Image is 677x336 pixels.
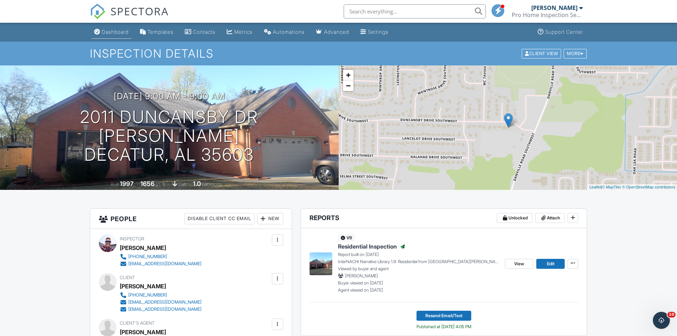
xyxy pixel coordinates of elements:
[120,260,202,267] a: [EMAIL_ADDRESS][DOMAIN_NAME]
[193,29,215,35] div: Contacts
[120,281,166,292] div: [PERSON_NAME]
[120,306,202,313] a: [EMAIL_ADDRESS][DOMAIN_NAME]
[120,275,135,280] span: Client
[521,50,563,56] a: Client View
[531,4,577,11] div: [PERSON_NAME]
[261,26,307,39] a: Automations (Basic)
[120,292,202,299] a: [PHONE_NUMBER]
[120,320,155,326] span: Client's Agent
[120,253,202,260] a: [PHONE_NUMBER]
[120,236,144,241] span: Inspector
[202,182,222,187] span: bathrooms
[184,213,254,224] div: Disable Client CC Email
[120,299,202,306] a: [EMAIL_ADDRESS][DOMAIN_NAME]
[622,185,675,189] a: © OpenStreetMap contributors
[343,70,354,80] a: Zoom in
[11,108,327,164] h1: 2011 Duncansby Dr [PERSON_NAME] Decatur, AL 35603
[257,213,283,224] div: New
[313,26,352,39] a: Advanced
[91,26,131,39] a: Dashboard
[128,299,202,305] div: [EMAIL_ADDRESS][DOMAIN_NAME]
[128,306,202,312] div: [EMAIL_ADDRESS][DOMAIN_NAME]
[564,49,587,58] div: More
[90,47,587,60] h1: Inspection Details
[128,261,202,267] div: [EMAIL_ADDRESS][DOMAIN_NAME]
[140,180,155,187] div: 1656
[90,10,169,25] a: SPECTORA
[535,26,586,39] a: Support Center
[667,312,676,318] span: 10
[224,26,256,39] a: Metrics
[589,185,601,189] a: Leaflet
[111,4,169,18] span: SPECTORA
[602,185,621,189] a: © MapTiler
[545,29,583,35] div: Support Center
[234,29,253,35] div: Metrics
[128,254,167,260] div: [PHONE_NUMBER]
[587,184,677,190] div: |
[111,182,119,187] span: Built
[653,312,670,329] iframe: Intercom live chat
[114,91,225,101] h3: [DATE] 9:00 am - 9:00 am
[273,29,305,35] div: Automations
[147,29,173,35] div: Templates
[120,242,166,253] div: [PERSON_NAME]
[193,180,201,187] div: 1.0
[120,180,134,187] div: 1997
[343,80,354,91] a: Zoom out
[102,29,129,35] div: Dashboard
[90,209,292,229] h3: People
[178,182,186,187] span: slab
[344,4,486,18] input: Search everything...
[156,182,166,187] span: sq. ft.
[90,4,106,19] img: The Best Home Inspection Software - Spectora
[137,26,176,39] a: Templates
[522,49,561,58] div: Client View
[512,11,583,18] div: Pro Home Inspection Services LLC.
[128,292,167,298] div: [PHONE_NUMBER]
[324,29,349,35] div: Advanced
[368,29,388,35] div: Settings
[182,26,218,39] a: Contacts
[358,26,391,39] a: Settings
